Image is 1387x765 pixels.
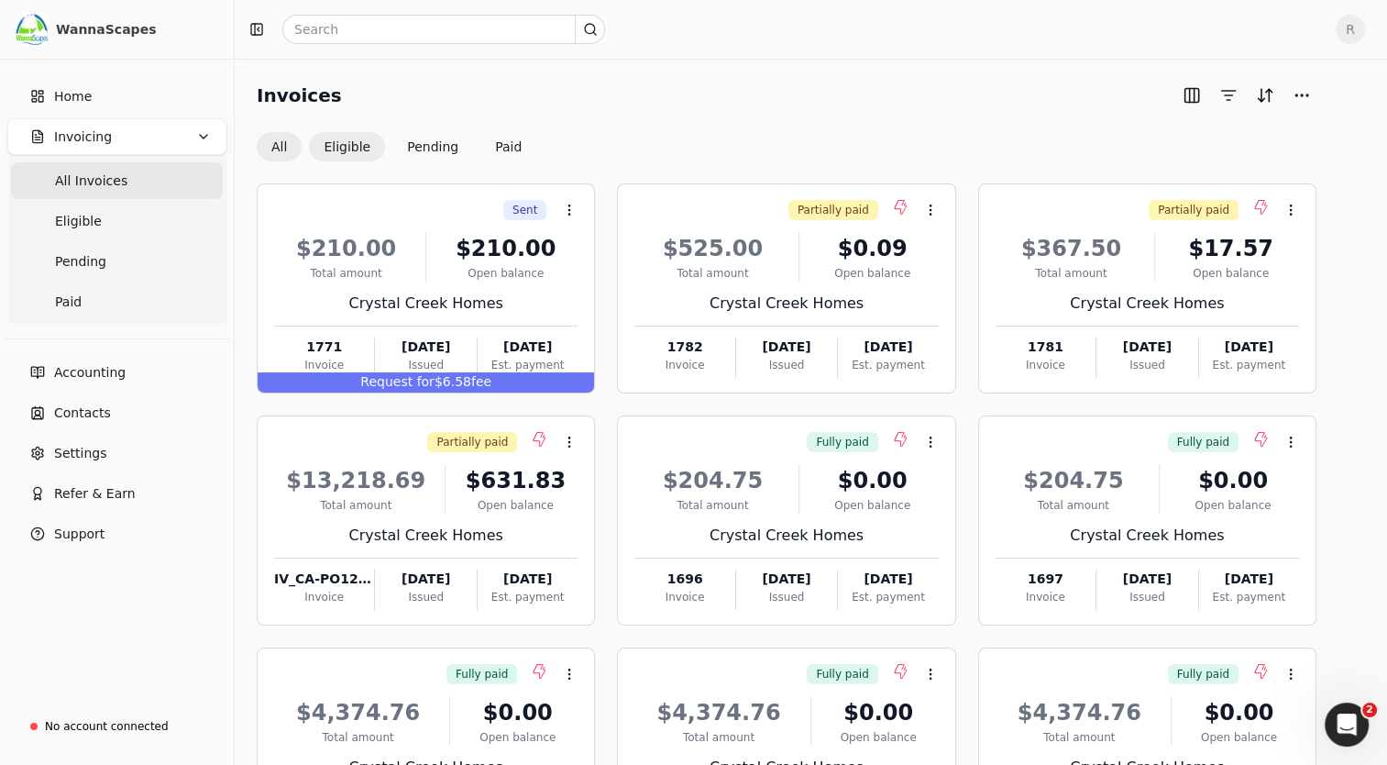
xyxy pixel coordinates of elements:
[434,232,578,265] div: $210.00
[996,497,1151,514] div: Total amount
[54,363,126,382] span: Accounting
[996,357,1095,373] div: Invoice
[11,283,223,320] a: Paid
[282,15,605,44] input: Search
[11,203,223,239] a: Eligible
[736,570,837,589] div: [DATE]
[54,87,92,106] span: Home
[436,434,508,450] span: Partially paid
[838,357,938,373] div: Est. payment
[478,570,578,589] div: [DATE]
[45,718,169,735] div: No account connected
[7,710,226,743] a: No account connected
[1250,81,1280,110] button: Sort
[55,252,106,272] span: Pending
[1179,729,1299,746] div: Open balance
[1199,357,1299,373] div: Est. payment
[996,265,1148,282] div: Total amount
[1362,703,1377,717] span: 2
[634,232,790,265] div: $525.00
[634,497,790,514] div: Total amount
[16,13,49,46] img: c78f061d-795f-4796-8eaa-878e83f7b9c5.png
[838,338,938,357] div: [DATE]
[274,525,578,547] div: Crystal Creek Homes
[1167,497,1299,514] div: Open balance
[309,132,385,161] button: Eligible
[7,475,226,512] button: Refer & Earn
[634,570,734,589] div: 1696
[736,357,837,373] div: Issued
[54,444,106,463] span: Settings
[55,212,102,231] span: Eligible
[257,132,302,161] button: All
[274,464,437,497] div: $13,218.69
[1162,265,1299,282] div: Open balance
[996,729,1163,746] div: Total amount
[1199,589,1299,605] div: Est. payment
[375,570,476,589] div: [DATE]
[7,354,226,391] a: Accounting
[1287,81,1316,110] button: More
[257,132,536,161] div: Invoice filter options
[816,666,868,682] span: Fully paid
[56,20,218,39] div: WannaScapes
[634,589,734,605] div: Invoice
[736,589,837,605] div: Issued
[274,232,418,265] div: $210.00
[634,464,790,497] div: $204.75
[457,729,578,746] div: Open balance
[634,293,938,315] div: Crystal Creek Homes
[55,172,127,191] span: All Invoices
[807,232,939,265] div: $0.09
[375,357,476,373] div: Issued
[257,81,342,110] h2: Invoices
[996,589,1095,605] div: Invoice
[838,570,938,589] div: [DATE]
[274,497,437,514] div: Total amount
[7,516,226,552] button: Support
[274,589,374,605] div: Invoice
[634,696,802,729] div: $4,374.76
[1336,15,1365,44] span: R
[453,464,578,497] div: $631.83
[54,404,111,423] span: Contacts
[634,525,938,547] div: Crystal Creek Homes
[807,265,939,282] div: Open balance
[996,570,1095,589] div: 1697
[11,243,223,280] a: Pending
[7,394,226,431] a: Contacts
[996,525,1299,547] div: Crystal Creek Homes
[54,525,105,544] span: Support
[54,484,136,504] span: Refer & Earn
[634,265,790,282] div: Total amount
[11,162,223,199] a: All Invoices
[480,132,536,161] button: Paid
[1096,589,1197,605] div: Issued
[54,127,112,147] span: Invoicing
[274,265,418,282] div: Total amount
[807,497,939,514] div: Open balance
[736,338,837,357] div: [DATE]
[1158,202,1229,218] span: Partially paid
[634,729,802,746] div: Total amount
[360,374,435,389] span: Request for
[7,435,226,471] a: Settings
[392,132,473,161] button: Pending
[634,357,734,373] div: Invoice
[996,696,1163,729] div: $4,374.76
[1096,357,1197,373] div: Issued
[434,265,578,282] div: Open balance
[1162,232,1299,265] div: $17.57
[274,338,374,357] div: 1771
[274,570,374,589] div: IV_CA-PO123237_20250710170315629
[471,374,491,389] span: fee
[1199,338,1299,357] div: [DATE]
[1177,434,1229,450] span: Fully paid
[1167,464,1299,497] div: $0.00
[816,434,868,450] span: Fully paid
[453,497,578,514] div: Open balance
[1199,570,1299,589] div: [DATE]
[1325,703,1369,747] iframe: Intercom live chat
[1096,570,1197,589] div: [DATE]
[457,696,578,729] div: $0.00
